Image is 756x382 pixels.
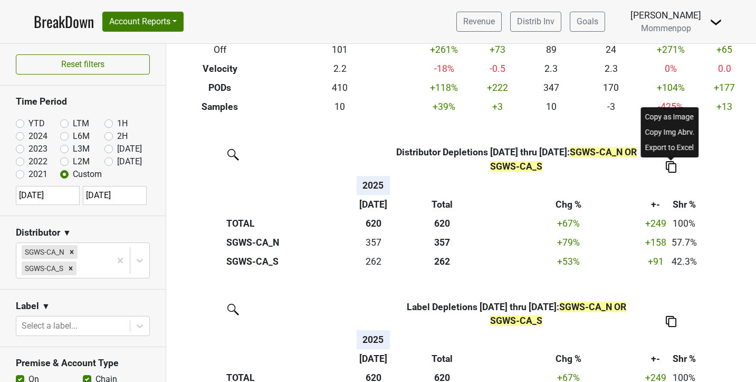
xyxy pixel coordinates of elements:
[494,176,643,195] th: &nbsp;: activate to sort column ascending
[581,40,640,59] td: 24
[28,168,47,181] label: 2021
[643,349,669,368] th: +-
[73,155,90,168] label: L2M
[474,59,521,78] td: -0.5
[224,330,357,349] th: &nbsp;: activate to sort column ascending
[510,12,561,32] a: Distrib Inv
[357,233,390,252] td: 357.376
[390,195,494,214] th: Total
[669,176,700,195] th: &nbsp;: activate to sort column ascending
[494,349,643,368] th: Chg %
[83,186,147,205] input: YYYY-MM-DD
[22,262,65,275] div: SGWS-CA_S
[390,297,643,330] th: Label Depletions [DATE] thru [DATE] :
[117,143,142,155] label: [DATE]
[474,97,521,116] td: +3
[28,130,47,143] label: 2024
[521,78,581,97] td: 347
[359,236,388,249] div: 357
[490,302,626,326] span: SGWS-CA_N OR SGWS-CA_S
[474,40,521,59] td: +73
[414,40,474,59] td: +261 %
[357,349,390,368] th: [DATE]
[16,227,60,238] h3: Distributor
[73,117,89,130] label: LTM
[669,214,700,233] td: 100%
[102,12,184,32] button: Account Reports
[645,218,666,229] span: +249
[357,195,390,214] th: [DATE]
[224,176,357,195] th: &nbsp;: activate to sort column ascending
[73,143,90,155] label: L3M
[174,40,265,59] th: Off
[414,97,474,116] td: +39 %
[224,214,357,233] th: TOTAL
[643,109,697,125] div: Copy as Image
[701,59,748,78] td: 0.0
[701,40,748,59] td: +65
[643,195,669,214] th: +-
[42,300,50,313] span: ▼
[357,330,390,349] th: 2025: activate to sort column ascending
[456,12,502,32] a: Revenue
[393,236,491,249] div: 357
[16,186,80,205] input: YYYY-MM-DD
[521,97,581,116] td: 10
[16,96,150,107] h3: Time Period
[16,358,150,369] h3: Premise & Account Type
[669,233,700,252] td: 57.7%
[65,262,76,275] div: Remove SGWS-CA_S
[645,236,666,249] div: +158
[414,59,474,78] td: -18 %
[581,78,640,97] td: 170
[73,168,102,181] label: Custom
[641,40,701,59] td: +271 %
[390,349,494,368] th: Total
[390,214,494,233] th: 620
[494,233,643,252] td: +79 %
[73,130,90,143] label: L6M
[494,252,643,271] td: +53 %
[641,23,691,33] span: Mommenpop
[117,155,142,168] label: [DATE]
[581,97,640,116] td: -3
[701,97,748,116] td: +13
[521,59,581,78] td: 2.3
[174,59,265,78] th: Velocity
[390,143,643,175] th: Distributor Depletions [DATE] thru [DATE] :
[641,78,701,97] td: +104 %
[581,59,640,78] td: 2.3
[666,161,676,172] img: Copy to clipboard
[359,255,388,268] div: 262
[357,252,390,271] td: 262.401
[643,176,669,195] th: &nbsp;: activate to sort column ascending
[393,255,491,268] div: 262
[641,59,701,78] td: 0 %
[117,117,128,130] label: 1H
[265,97,414,116] td: 10
[357,176,390,195] th: 2025: activate to sort column ascending
[28,143,47,155] label: 2023
[117,130,128,143] label: 2H
[414,78,474,97] td: +118 %
[710,16,722,29] img: Dropdown Menu
[643,125,697,140] div: Copy Img Abrv.
[669,195,700,214] th: Shr %
[34,11,94,33] a: BreakDown
[645,255,666,268] div: +91
[174,78,265,97] th: PODs
[494,330,643,349] th: &nbsp;: activate to sort column ascending
[494,195,643,214] th: Chg %
[16,54,150,74] button: Reset filters
[669,252,700,271] td: 42.3%
[643,140,697,155] div: Export to Excel
[669,349,700,368] th: Shr %
[490,147,637,171] span: SGWS-CA_N OR SGWS-CA_S
[630,8,701,22] div: [PERSON_NAME]
[557,218,580,229] span: +67%
[521,40,581,59] td: 89
[701,78,748,97] td: +177
[666,316,676,327] img: Copy to clipboard
[669,330,700,349] th: &nbsp;: activate to sort column ascending
[265,40,414,59] td: 101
